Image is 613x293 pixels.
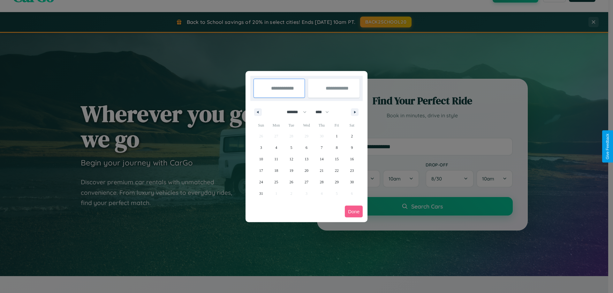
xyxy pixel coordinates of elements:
[314,153,329,165] button: 14
[269,165,284,176] button: 18
[290,153,293,165] span: 12
[314,120,329,130] span: Thu
[290,176,293,188] span: 26
[351,130,353,142] span: 2
[350,153,354,165] span: 16
[254,120,269,130] span: Sun
[274,176,278,188] span: 25
[320,153,323,165] span: 14
[314,176,329,188] button: 28
[254,153,269,165] button: 10
[344,165,359,176] button: 23
[344,142,359,153] button: 9
[274,153,278,165] span: 11
[350,165,354,176] span: 23
[320,165,323,176] span: 21
[299,176,314,188] button: 27
[284,142,299,153] button: 5
[335,153,339,165] span: 15
[329,165,344,176] button: 22
[284,176,299,188] button: 26
[299,165,314,176] button: 20
[335,165,339,176] span: 22
[351,142,353,153] span: 9
[605,134,610,159] div: Give Feedback
[344,176,359,188] button: 30
[275,142,277,153] span: 4
[254,176,269,188] button: 24
[259,188,263,199] span: 31
[336,130,338,142] span: 1
[345,206,363,217] button: Done
[344,130,359,142] button: 2
[259,165,263,176] span: 17
[320,176,323,188] span: 28
[260,142,262,153] span: 3
[329,120,344,130] span: Fri
[299,142,314,153] button: 6
[269,153,284,165] button: 11
[269,142,284,153] button: 4
[336,142,338,153] span: 8
[344,153,359,165] button: 16
[269,176,284,188] button: 25
[284,120,299,130] span: Tue
[254,142,269,153] button: 3
[290,165,293,176] span: 19
[321,142,322,153] span: 7
[299,153,314,165] button: 13
[269,120,284,130] span: Mon
[259,153,263,165] span: 10
[344,120,359,130] span: Sat
[305,165,308,176] span: 20
[305,153,308,165] span: 13
[329,176,344,188] button: 29
[291,142,292,153] span: 5
[335,176,339,188] span: 29
[314,142,329,153] button: 7
[329,142,344,153] button: 8
[254,188,269,199] button: 31
[274,165,278,176] span: 18
[284,153,299,165] button: 12
[299,120,314,130] span: Wed
[329,130,344,142] button: 1
[254,165,269,176] button: 17
[350,176,354,188] span: 30
[284,165,299,176] button: 19
[305,176,308,188] span: 27
[314,165,329,176] button: 21
[329,153,344,165] button: 15
[259,176,263,188] span: 24
[306,142,307,153] span: 6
